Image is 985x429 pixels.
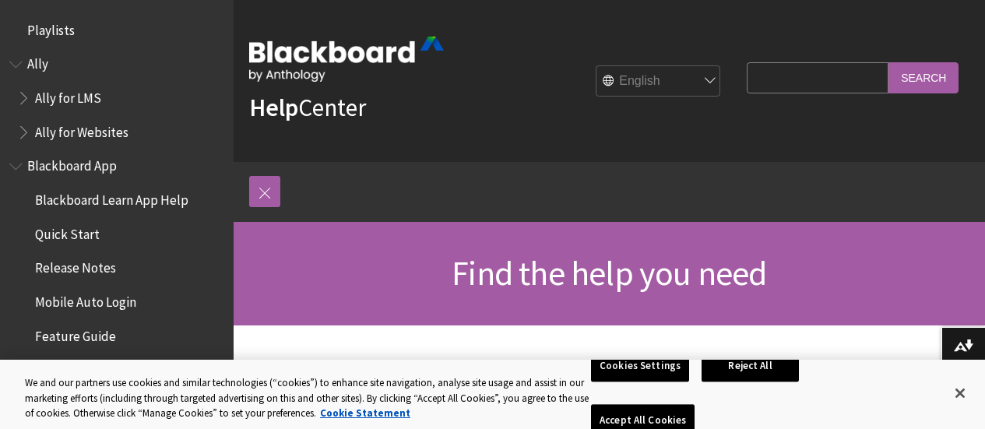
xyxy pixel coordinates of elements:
span: Blackboard App [27,153,117,174]
span: Blackboard Learn App Help [35,187,188,208]
input: Search [888,62,959,93]
nav: Book outline for Anthology Ally Help [9,51,224,146]
span: Ally [27,51,48,72]
button: Reject All [702,350,799,382]
strong: Help [249,92,298,123]
span: Ally for Websites [35,119,128,140]
span: Find the help you need [452,251,766,294]
span: Mobile Auto Login [35,289,136,310]
span: Quick Start [35,221,100,242]
nav: Book outline for Playlists [9,17,224,44]
span: Feature Guide [35,323,116,344]
a: HelpCenter [249,92,366,123]
button: Cookies Settings [591,350,689,382]
span: Instructors [35,357,98,378]
button: Close [943,376,977,410]
span: Release Notes [35,255,116,276]
a: More information about your privacy, opens in a new tab [320,406,410,420]
span: Playlists [27,17,75,38]
img: Blackboard by Anthology [249,37,444,82]
span: Ally for LMS [35,85,101,106]
select: Site Language Selector [596,66,721,97]
div: We and our partners use cookies and similar technologies (“cookies”) to enhance site navigation, ... [25,375,591,421]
